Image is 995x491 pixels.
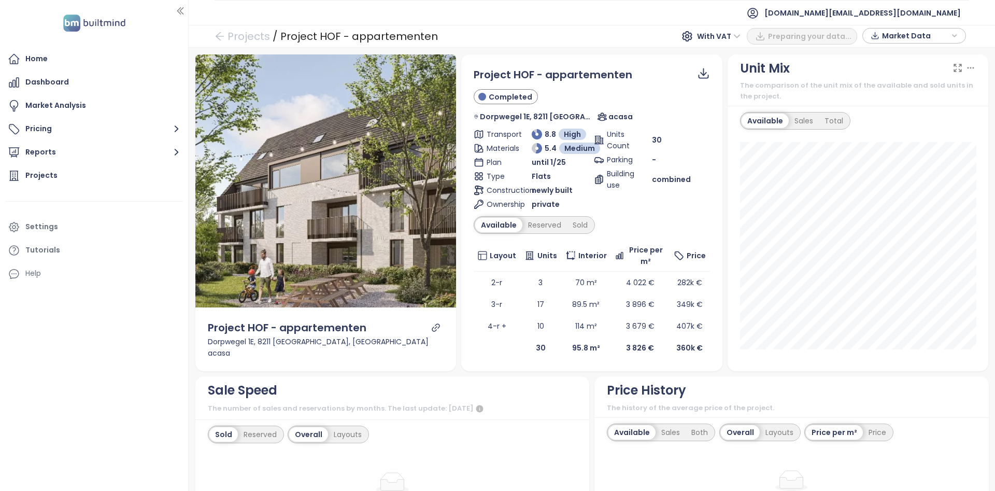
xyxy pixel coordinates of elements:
a: Market Analysis [5,95,183,116]
div: Tutorials [25,244,60,257]
b: 3 826 € [626,343,654,353]
a: Settings [5,217,183,237]
div: Reserved [522,218,567,232]
div: Overall [289,427,328,442]
b: 30 [536,343,546,353]
span: Flats [532,171,551,182]
td: 89.5 m² [561,293,611,315]
span: acasa [608,111,633,122]
span: Materials [487,143,516,154]
div: Dashboard [25,76,69,89]
div: The number of sales and reservations by months. The last update: [DATE] [208,403,577,415]
div: Project HOF - appartementen [208,320,366,336]
div: Layouts [328,427,367,442]
td: 114 m² [561,315,611,337]
span: Price per m² [627,244,665,267]
div: Sales [656,425,686,440]
span: Completed [489,91,532,103]
div: The comparison of the unit mix of the available and sold units in the project. [740,80,976,102]
span: Type [487,171,516,182]
div: Sales [789,114,819,128]
div: button [868,28,960,44]
button: Preparing your data... [747,28,857,45]
div: Project HOF - appartementen [280,27,438,46]
td: 2-r [474,272,520,293]
span: Dorpwegel 1E, 8211 [GEOGRAPHIC_DATA], [GEOGRAPHIC_DATA] [480,111,592,122]
span: Ownership [487,199,516,210]
span: Building use [607,168,636,191]
td: 3 [520,272,561,293]
span: newly built [532,185,573,196]
span: Market Data [882,28,949,44]
span: 3 679 € [626,321,655,331]
span: 4 022 € [626,277,655,288]
div: Projects [25,169,58,182]
span: 282k € [677,277,702,288]
span: Plan [487,157,516,168]
div: Price per m² [806,425,863,440]
div: Available [608,425,656,440]
a: arrow-left Projects [215,27,270,46]
td: 10 [520,315,561,337]
div: Unit Mix [740,59,790,78]
div: The history of the average price of the project. [607,403,976,413]
span: - [652,155,656,165]
div: Reserved [238,427,282,442]
div: Sale Speed [208,381,277,400]
a: Tutorials [5,240,183,261]
span: Construction [487,185,516,196]
div: Both [686,425,714,440]
span: With VAT [697,29,741,44]
div: Dorpwegel 1E, 8211 [GEOGRAPHIC_DATA], [GEOGRAPHIC_DATA] [208,336,444,347]
span: Preparing your data... [768,31,851,42]
span: 3 896 € [626,299,655,310]
span: [DOMAIN_NAME][EMAIL_ADDRESS][DOMAIN_NAME] [764,1,961,25]
b: 95.8 m² [572,343,600,353]
span: Interior [578,250,607,261]
span: arrow-left [215,31,225,41]
a: link [431,323,440,332]
button: Pricing [5,119,183,139]
span: Project HOF - appartementen [474,67,632,82]
button: Reports [5,142,183,163]
a: Projects [5,165,183,186]
div: Help [5,263,183,284]
span: 407k € [676,321,703,331]
span: Transport [487,129,516,140]
span: combined [652,174,691,185]
span: private [532,199,560,210]
span: High [564,129,581,140]
div: Market Analysis [25,99,86,112]
a: Dashboard [5,72,183,93]
img: logo [60,12,129,34]
span: until 1/25 [532,157,566,168]
div: Sold [209,427,238,442]
div: Price [863,425,892,440]
span: Medium [564,143,595,154]
div: Overall [721,425,760,440]
span: 5.4 [545,143,557,154]
div: Available [742,114,789,128]
div: Available [475,218,522,232]
div: Home [25,52,48,65]
div: / [273,27,278,46]
span: Parking [607,154,636,165]
td: 17 [520,293,561,315]
span: Units [537,250,557,261]
td: 4-r + [474,315,520,337]
div: Total [819,114,849,128]
span: Layout [490,250,516,261]
a: Home [5,49,183,69]
div: Help [25,267,41,280]
span: 349k € [677,299,703,310]
div: acasa [208,347,444,359]
b: 360k € [676,343,703,353]
td: 3-r [474,293,520,315]
span: 30 [652,134,662,146]
span: Units Count [607,129,636,151]
td: 70 m² [561,272,611,293]
span: Price [687,250,706,261]
div: Settings [25,220,58,233]
span: 8.8 [545,129,556,140]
